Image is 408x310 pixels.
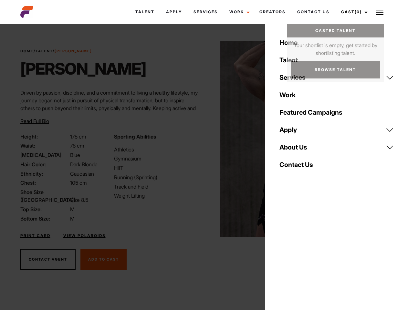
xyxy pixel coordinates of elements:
li: Gymnasium [114,155,200,162]
strong: Sporting Abilities [114,133,156,140]
a: Talent [36,49,53,53]
span: Caucasian [70,170,94,177]
a: Services [276,69,398,86]
a: Services [188,3,224,21]
span: M [70,215,75,222]
span: [MEDICAL_DATA]: [20,151,69,159]
a: Print Card [20,233,50,239]
a: Contact Us [291,3,335,21]
span: Waist: [20,142,69,150]
a: Work [224,3,254,21]
span: Bottom Size: [20,215,69,222]
span: Height: [20,133,69,140]
a: Home [276,34,398,51]
button: Contact Agent [20,249,76,270]
a: Home [20,49,34,53]
button: Read Full Bio [20,117,49,125]
span: Chest: [20,179,69,187]
img: Burger icon [376,8,383,16]
a: Casted Talent [287,24,384,37]
p: Driven by passion, discipline, and a commitment to living a healthy lifestyle, my journey began n... [20,89,200,128]
a: Work [276,86,398,104]
span: (0) [355,9,362,14]
strong: [PERSON_NAME] [55,49,92,53]
a: Apply [276,121,398,139]
span: 78 cm [70,142,84,149]
span: Hair Color: [20,160,69,168]
a: Apply [160,3,188,21]
li: Running (Sprinting) [114,173,200,181]
li: Athletics [114,146,200,153]
h1: [PERSON_NAME] [20,59,146,78]
span: Blue [70,152,80,158]
span: Top Size: [20,205,69,213]
a: Browse Talent [291,61,380,78]
span: Shoe Size ([GEOGRAPHIC_DATA]): [20,188,69,204]
span: Ethnicity: [20,170,69,178]
span: Size 8.5 [70,197,88,203]
a: Talent [276,51,398,69]
span: M [70,206,75,212]
a: Creators [254,3,291,21]
a: Cast(0) [335,3,371,21]
span: Dark Blonde [70,161,98,168]
span: Read Full Bio [20,118,49,124]
a: Featured Campaigns [276,104,398,121]
p: Your shortlist is empty, get started by shortlisting talent. [287,37,384,57]
a: About Us [276,139,398,156]
a: View Polaroids [63,233,106,239]
a: Contact Us [276,156,398,173]
li: Track and Field [114,183,200,191]
img: cropped-aefm-brand-fav-22-square.png [20,5,33,18]
span: / / [20,48,92,54]
span: 175 cm [70,133,86,140]
button: Add To Cast [80,249,127,270]
li: HIIT [114,164,200,172]
a: Talent [130,3,160,21]
span: 105 cm [70,180,87,186]
span: Add To Cast [88,257,119,262]
li: Weight Lifting [114,192,200,200]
